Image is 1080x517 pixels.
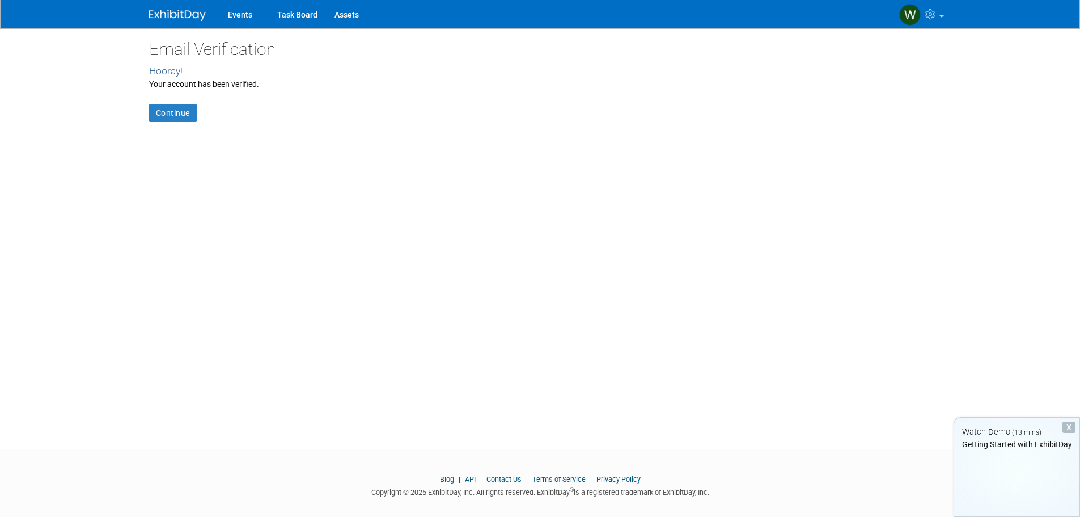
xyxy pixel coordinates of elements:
[1062,422,1075,433] div: Dismiss
[587,475,595,484] span: |
[899,4,921,26] img: Will Schwenger
[149,10,206,21] img: ExhibitDay
[149,104,197,122] a: Continue
[486,475,522,484] a: Contact Us
[149,64,931,78] div: Hooray!
[456,475,463,484] span: |
[954,439,1079,450] div: Getting Started with ExhibitDay
[149,40,931,58] h2: Email Verification
[149,78,931,90] div: Your account has been verified.
[570,487,574,493] sup: ®
[532,475,586,484] a: Terms of Service
[523,475,531,484] span: |
[1012,428,1041,436] span: (13 mins)
[465,475,476,484] a: API
[954,426,1079,438] div: Watch Demo
[440,475,454,484] a: Blog
[477,475,485,484] span: |
[596,475,641,484] a: Privacy Policy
